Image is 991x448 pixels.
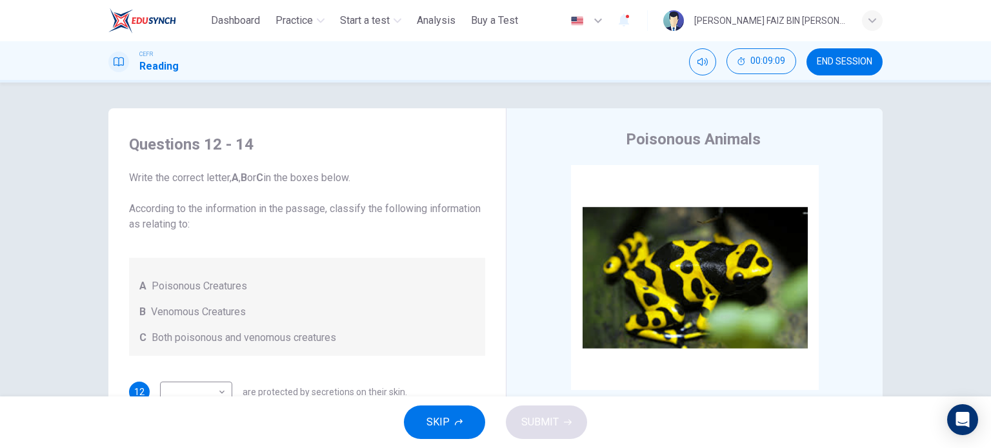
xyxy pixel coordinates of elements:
span: CEFR [139,50,153,59]
span: Start a test [340,13,390,28]
span: Venomous Creatures [151,304,246,320]
img: Profile picture [663,10,684,31]
span: Analysis [417,13,455,28]
button: END SESSION [806,48,883,75]
img: ELTC logo [108,8,176,34]
div: Mute [689,48,716,75]
span: END SESSION [817,57,872,67]
span: Write the correct letter, , or in the boxes below. According to the information in the passage, c... [129,170,485,232]
span: Poisonous Creatures [152,278,247,294]
div: [PERSON_NAME] FAIZ BIN [PERSON_NAME] [694,13,846,28]
span: Both poisonous and venomous creatures [152,330,336,346]
h4: Poisonous Animals [626,129,761,150]
button: Practice [270,9,330,32]
h1: Reading [139,59,179,74]
b: B [241,171,247,184]
span: 00:09:09 [750,56,785,66]
span: 12 [134,387,145,396]
button: Analysis [412,9,461,32]
a: ELTC logo [108,8,206,34]
h4: Questions 12 - 14 [129,134,485,155]
button: 00:09:09 [726,48,796,74]
button: SKIP [404,405,485,439]
button: Start a test [335,9,406,32]
button: Buy a Test [466,9,523,32]
div: Hide [726,48,796,75]
img: en [569,16,585,26]
span: B [139,304,146,320]
div: Open Intercom Messenger [947,404,978,435]
span: Dashboard [211,13,260,28]
b: C [256,171,263,184]
span: A [139,278,146,294]
span: C [139,330,146,346]
span: Buy a Test [471,13,518,28]
span: SKIP [426,413,450,431]
b: A [232,171,239,184]
span: Practice [275,13,313,28]
button: Dashboard [206,9,265,32]
span: are protected by secretions on their skin. [243,387,407,396]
